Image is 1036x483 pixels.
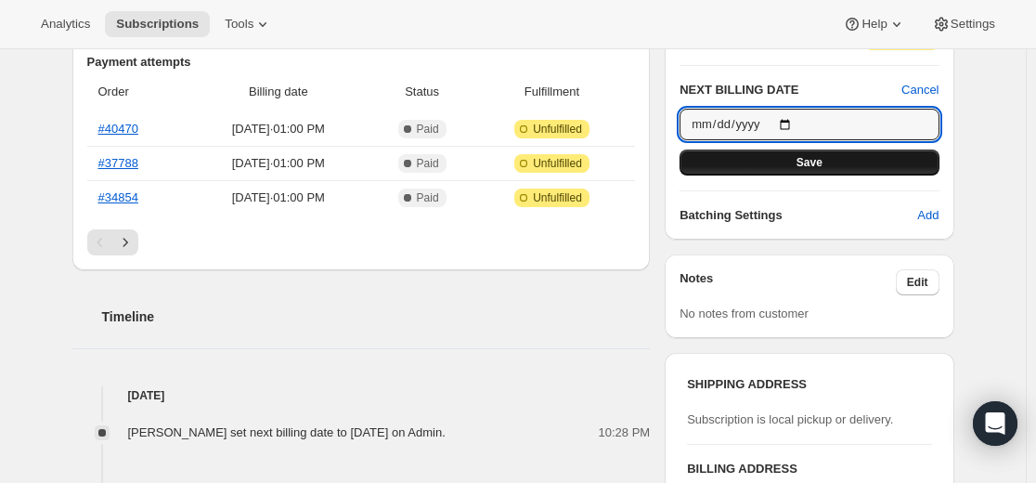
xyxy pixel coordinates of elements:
a: #40470 [98,122,138,136]
nav: Pagination [87,229,636,255]
span: 10:28 PM [599,424,651,442]
span: Billing date [192,83,364,101]
h4: [DATE] [72,386,651,405]
h3: BILLING ADDRESS [687,460,931,478]
span: Settings [951,17,995,32]
button: Settings [921,11,1006,37]
span: Status [375,83,468,101]
th: Order [87,72,188,112]
span: Analytics [41,17,90,32]
button: Subscriptions [105,11,210,37]
span: No notes from customer [680,307,809,320]
h2: Payment attempts [87,53,636,72]
span: Paid [417,190,439,205]
span: Unfulfilled [533,156,582,171]
a: #34854 [98,190,138,204]
span: [DATE] · 01:00 PM [192,120,364,138]
button: Edit [896,269,939,295]
h2: Timeline [102,307,651,326]
span: Subscriptions [116,17,199,32]
h3: Notes [680,269,896,295]
span: Edit [907,275,928,290]
span: Save [796,155,822,170]
span: Paid [417,122,439,137]
span: [DATE] · 01:00 PM [192,189,364,207]
div: Open Intercom Messenger [973,401,1017,446]
span: [DATE] · 01:00 PM [192,154,364,173]
span: Subscription is local pickup or delivery. [687,412,893,426]
span: Help [861,17,887,32]
h6: Batching Settings [680,206,917,225]
span: [PERSON_NAME] set next billing date to [DATE] on Admin. [128,425,446,439]
button: Analytics [30,11,101,37]
span: Paid [417,156,439,171]
button: Tools [214,11,283,37]
h2: NEXT BILLING DATE [680,81,901,99]
button: Next [112,229,138,255]
h3: SHIPPING ADDRESS [687,375,931,394]
a: #37788 [98,156,138,170]
span: Unfulfilled [533,190,582,205]
button: Add [906,201,950,230]
button: Help [832,11,916,37]
span: Add [917,206,939,225]
button: Cancel [901,81,939,99]
span: Fulfillment [480,83,624,101]
span: Tools [225,17,253,32]
span: Unfulfilled [533,122,582,137]
button: Save [680,150,939,176]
